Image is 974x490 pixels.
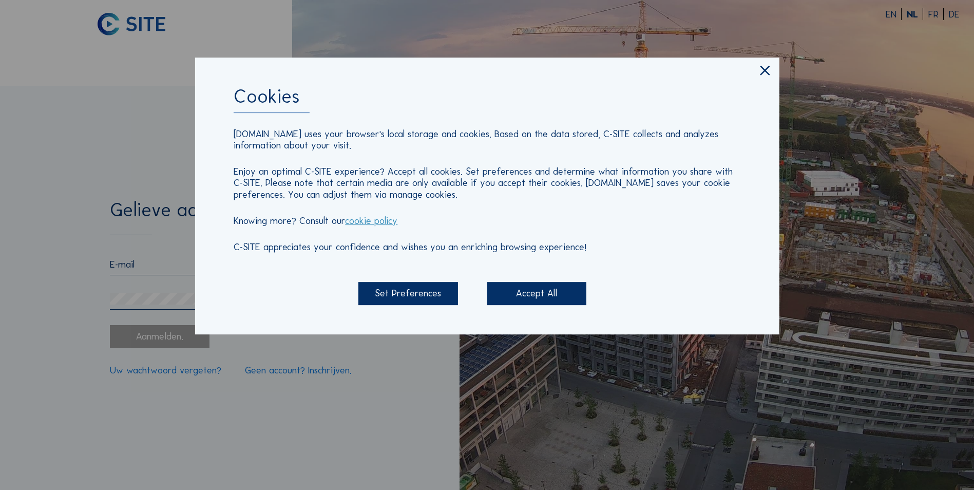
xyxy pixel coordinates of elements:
[345,215,397,227] a: cookie policy
[234,215,740,227] p: Knowing more? Consult our
[234,241,740,253] p: C-SITE appreciates your confidence and wishes you an enriching browsing experience!
[234,128,740,152] p: [DOMAIN_NAME] uses your browser's local storage and cookies. Based on the data stored, C-SITE col...
[234,87,740,114] div: Cookies
[487,282,586,305] div: Accept All
[358,282,457,305] div: Set Preferences
[234,166,740,200] p: Enjoy an optimal C-SITE experience? Accept all cookies. Set preferences and determine what inform...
